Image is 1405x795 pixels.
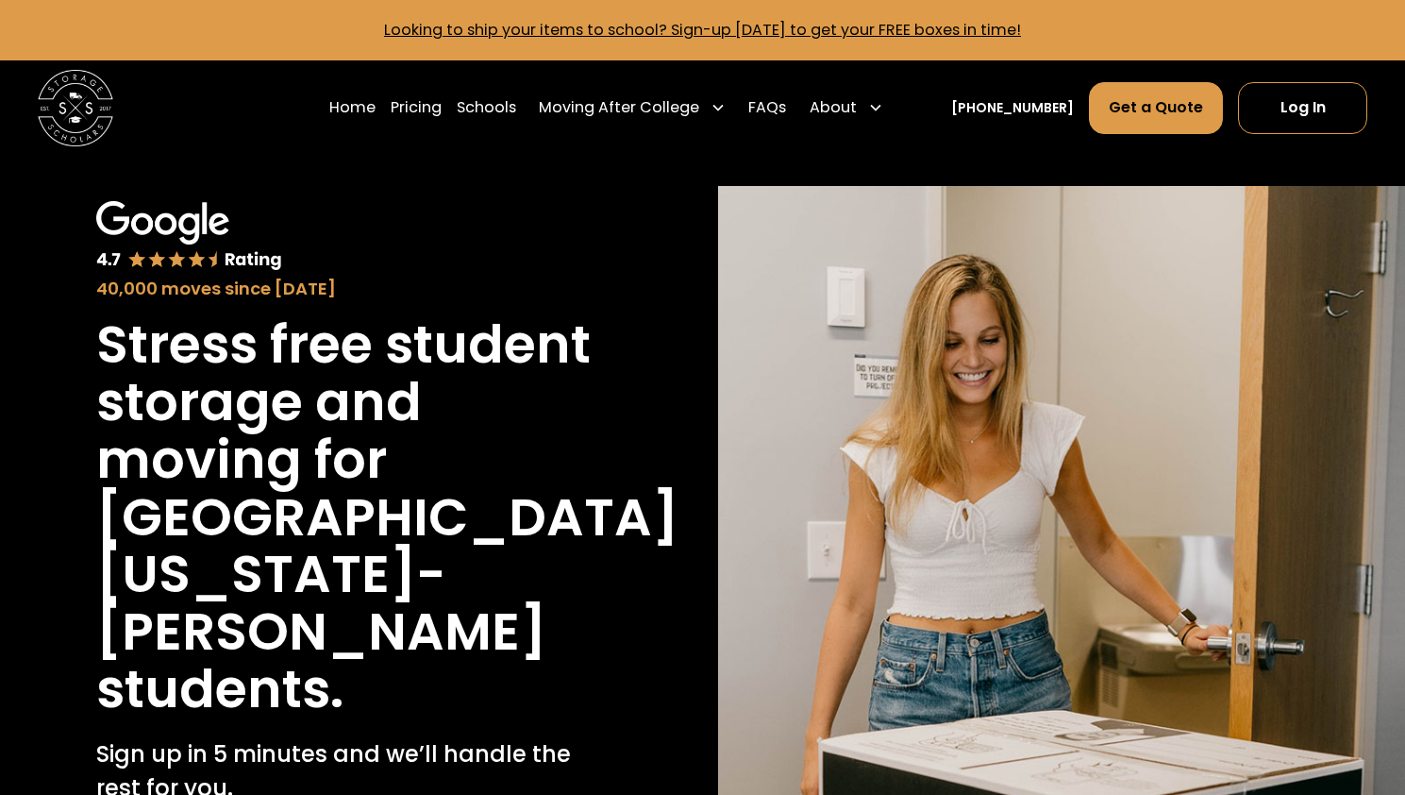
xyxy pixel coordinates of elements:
div: 40,000 moves since [DATE] [96,276,592,301]
h1: Stress free student storage and moving for [96,316,592,488]
a: Pricing [391,81,442,134]
h1: students. [96,661,343,719]
a: [PHONE_NUMBER] [951,98,1074,118]
div: About [810,96,857,119]
a: Get a Quote [1089,82,1223,133]
h1: [GEOGRAPHIC_DATA][US_STATE]-[PERSON_NAME] [96,489,678,661]
img: Google 4.7 star rating [96,201,282,272]
a: Schools [457,81,516,134]
a: FAQs [748,81,786,134]
img: Storage Scholars main logo [38,70,113,145]
a: Home [329,81,376,134]
div: Moving After College [539,96,699,119]
a: Log In [1238,82,1367,133]
a: Looking to ship your items to school? Sign-up [DATE] to get your FREE boxes in time! [384,19,1021,41]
